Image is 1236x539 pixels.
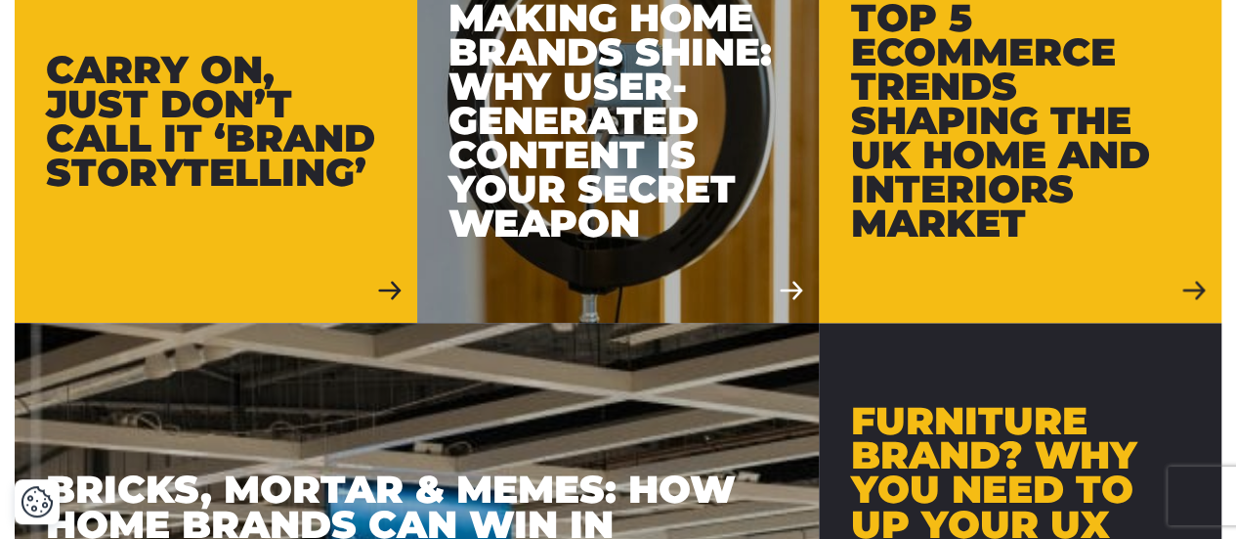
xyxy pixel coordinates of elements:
[21,485,54,518] button: Cookie Settings
[46,53,386,190] div: Carry On, Just Don’t Call It ‘Brand Storytelling’
[850,1,1190,242] div: Top 5 Ecommerce Trends Shaping the UK Home and Interiors Market
[448,1,788,242] div: Making Home Brands Shine: Why User-Generated Content is Your Secret Weapon
[21,485,54,518] img: Revisit consent button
